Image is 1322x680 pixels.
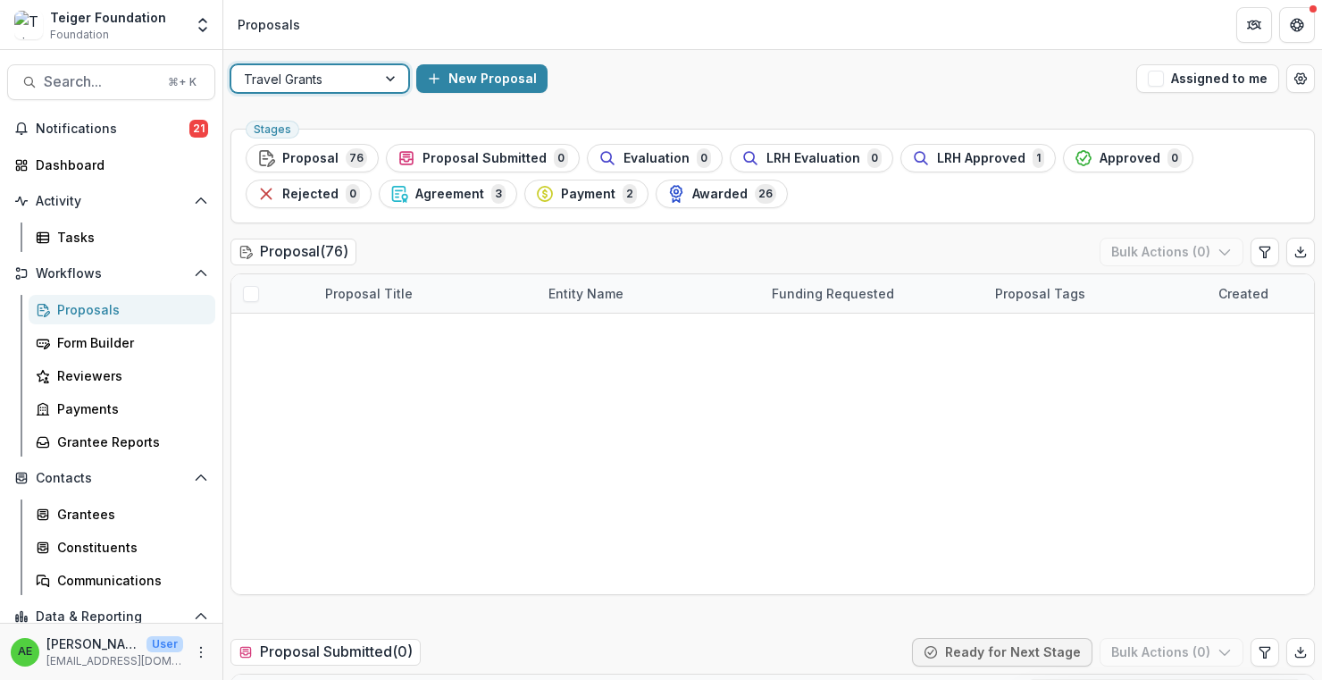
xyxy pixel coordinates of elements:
[1100,238,1243,266] button: Bulk Actions (0)
[692,187,748,202] span: Awarded
[36,471,187,486] span: Contacts
[50,27,109,43] span: Foundation
[282,151,339,166] span: Proposal
[57,432,201,451] div: Grantee Reports
[14,11,43,39] img: Teiger Foundation
[7,187,215,215] button: Open Activity
[36,122,189,137] span: Notifications
[7,464,215,492] button: Open Contacts
[538,274,761,313] div: Entity Name
[230,239,356,264] h2: Proposal ( 76 )
[900,144,1056,172] button: LRH Approved1
[730,144,893,172] button: LRH Evaluation0
[57,399,201,418] div: Payments
[190,642,212,663] button: More
[18,646,32,658] div: Andrea Escobedo
[46,653,183,669] p: [EMAIL_ADDRESS][DOMAIN_NAME]
[1136,64,1279,93] button: Assigned to me
[36,609,187,625] span: Data & Reporting
[36,194,187,209] span: Activity
[554,148,568,168] span: 0
[57,333,201,352] div: Form Builder
[1286,64,1315,93] button: Open table manager
[7,114,215,143] button: Notifications21
[491,184,506,204] span: 3
[912,638,1092,667] button: Ready for Next Stage
[697,148,711,168] span: 0
[761,284,905,303] div: Funding Requested
[246,180,372,208] button: Rejected0
[538,284,634,303] div: Entity Name
[561,187,615,202] span: Payment
[623,151,690,166] span: Evaluation
[57,300,201,319] div: Proposals
[623,184,637,204] span: 2
[29,427,215,457] a: Grantee Reports
[984,274,1208,313] div: Proposal Tags
[29,222,215,252] a: Tasks
[415,187,484,202] span: Agreement
[1286,238,1315,266] button: Export table data
[1100,151,1160,166] span: Approved
[1279,7,1315,43] button: Get Help
[1251,638,1279,667] button: Edit table settings
[254,123,291,136] span: Stages
[761,274,984,313] div: Funding Requested
[44,73,157,90] span: Search...
[57,571,201,590] div: Communications
[1208,284,1279,303] div: Created
[238,15,300,34] div: Proposals
[937,151,1025,166] span: LRH Approved
[50,8,166,27] div: Teiger Foundation
[314,284,423,303] div: Proposal Title
[29,328,215,357] a: Form Builder
[190,7,215,43] button: Open entity switcher
[1286,638,1315,667] button: Export table data
[1167,148,1182,168] span: 0
[346,148,367,168] span: 76
[46,634,139,653] p: [PERSON_NAME]
[587,144,723,172] button: Evaluation0
[146,636,183,652] p: User
[36,155,201,174] div: Dashboard
[1033,148,1044,168] span: 1
[230,639,421,665] h2: Proposal Submitted ( 0 )
[246,144,379,172] button: Proposal76
[984,284,1096,303] div: Proposal Tags
[1236,7,1272,43] button: Partners
[386,144,580,172] button: Proposal Submitted0
[189,120,208,138] span: 21
[29,361,215,390] a: Reviewers
[57,228,201,247] div: Tasks
[29,394,215,424] a: Payments
[164,72,200,92] div: ⌘ + K
[57,538,201,557] div: Constituents
[7,150,215,180] a: Dashboard
[1251,238,1279,266] button: Edit table settings
[36,266,187,281] span: Workflows
[766,151,860,166] span: LRH Evaluation
[7,602,215,631] button: Open Data & Reporting
[282,187,339,202] span: Rejected
[314,274,538,313] div: Proposal Title
[230,12,307,38] nav: breadcrumb
[57,505,201,524] div: Grantees
[29,295,215,324] a: Proposals
[29,500,215,529] a: Grantees
[379,180,517,208] button: Agreement3
[346,184,360,204] span: 0
[524,180,648,208] button: Payment2
[7,259,215,288] button: Open Workflows
[29,533,215,562] a: Constituents
[867,148,882,168] span: 0
[57,366,201,385] div: Reviewers
[755,184,776,204] span: 26
[29,566,215,595] a: Communications
[7,64,215,100] button: Search...
[1063,144,1193,172] button: Approved0
[1100,638,1243,667] button: Bulk Actions (0)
